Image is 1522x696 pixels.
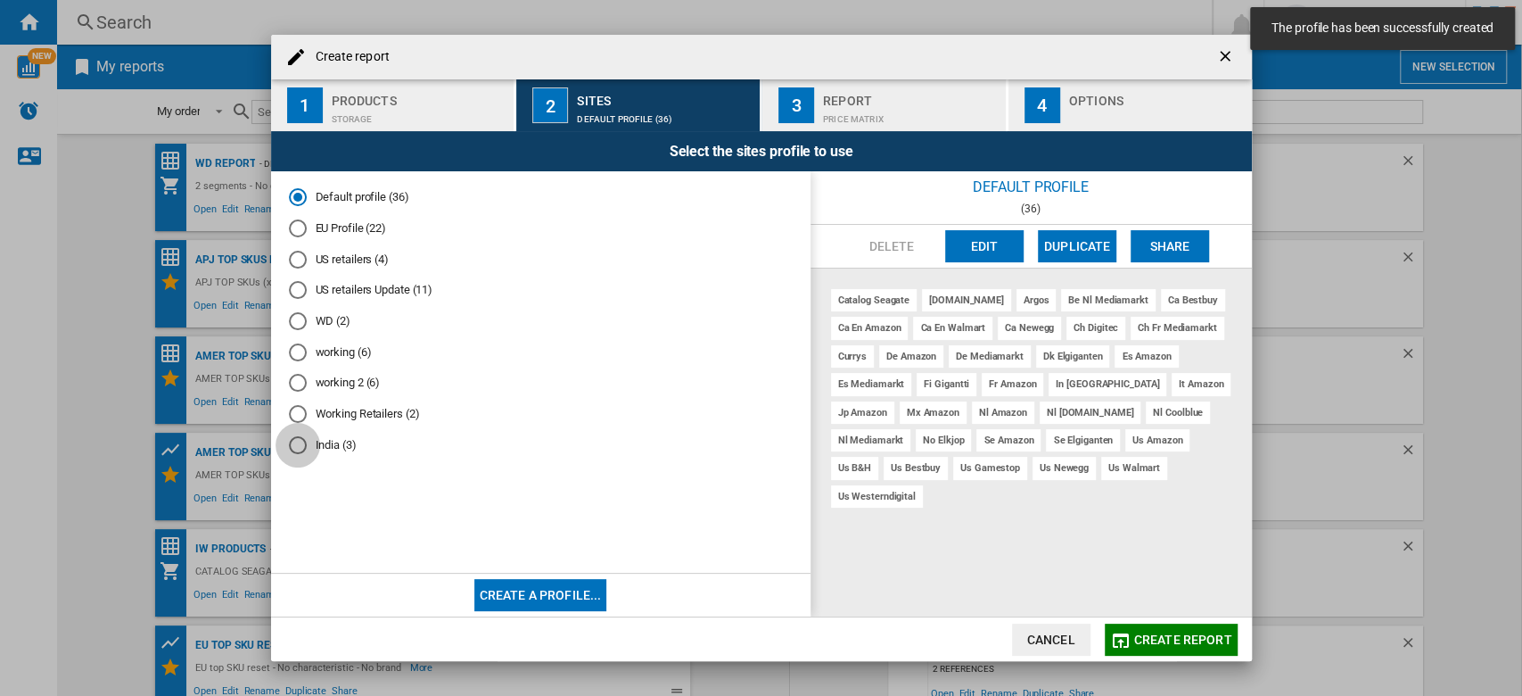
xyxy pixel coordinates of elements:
div: nl mediamarkt [831,429,911,452]
button: getI18NText('BUTTONS.CLOSE_DIALOG') [1209,39,1245,75]
button: Delete [852,230,931,262]
button: Cancel [1012,624,1090,656]
div: ca en walmart [913,317,992,339]
md-radio-button: US retailers Update (11) [289,282,793,299]
div: Price Matrix [823,105,999,124]
md-radio-button: Default profile (36) [289,189,793,206]
button: 4 Options [1008,79,1252,131]
div: [DOMAIN_NAME] [922,289,1011,311]
div: jp amazon [831,402,894,424]
div: es mediamarkt [831,373,912,395]
div: mx amazon [900,402,967,424]
span: Create report [1134,633,1232,647]
button: 2 Sites Default profile (36) [516,79,761,131]
button: Edit [945,230,1024,262]
div: us b&h [831,457,878,479]
div: ch fr mediamarkt [1131,317,1223,339]
div: Products [332,87,507,105]
div: Options [1069,87,1245,105]
div: Report [823,87,999,105]
div: us westerndigital [831,485,923,508]
md-radio-button: India (3) [289,436,793,453]
div: ca newegg [998,317,1061,339]
button: Create a profile... [474,579,607,611]
button: Share [1131,230,1209,262]
div: us bestbuy [884,457,948,479]
div: Select the sites profile to use [271,131,1252,171]
div: se amazon [976,429,1041,452]
div: 2 [532,87,568,123]
div: catalog seagate [831,289,917,311]
div: it amazon [1172,373,1230,395]
div: de amazon [879,345,943,368]
div: Default profile (36) [577,105,753,124]
div: nl [DOMAIN_NAME] [1040,402,1140,424]
md-radio-button: US retailers (4) [289,251,793,268]
button: 3 Report Price Matrix [762,79,1008,131]
div: no elkjop [916,429,971,452]
span: The profile has been successfully created [1266,20,1499,37]
div: es amazon [1115,345,1178,368]
div: ca en amazon [831,317,909,339]
div: us gamestop [953,457,1027,479]
div: currys [831,345,874,368]
div: dk elgiganten [1036,345,1110,368]
div: argos [1016,289,1057,311]
div: fr amazon [982,373,1043,395]
md-radio-button: working 2 (6) [289,375,793,392]
div: 3 [778,87,814,123]
div: de mediamarkt [949,345,1031,368]
div: ca bestbuy [1161,289,1225,311]
div: nl amazon [972,402,1034,424]
div: Sites [577,87,753,105]
div: us amazon [1125,429,1189,452]
md-radio-button: WD (2) [289,313,793,330]
button: Duplicate [1038,230,1116,262]
div: se elgiganten [1046,429,1120,452]
md-radio-button: EU Profile (22) [289,220,793,237]
ng-md-icon: getI18NText('BUTTONS.CLOSE_DIALOG') [1216,47,1238,69]
div: Storage [332,105,507,124]
button: 1 Products Storage [271,79,516,131]
div: in [GEOGRAPHIC_DATA] [1049,373,1166,395]
div: us walmart [1101,457,1167,479]
div: (36) [810,203,1252,215]
div: 4 [1024,87,1060,123]
h4: Create report [307,48,390,66]
md-radio-button: working (6) [289,344,793,360]
div: 1 [287,87,323,123]
div: fi gigantti [917,373,976,395]
div: ch digitec [1066,317,1125,339]
div: us newegg [1032,457,1096,479]
div: be nl mediamarkt [1061,289,1155,311]
div: nl coolblue [1146,402,1210,424]
div: Default profile [810,171,1252,203]
button: Create report [1105,624,1238,656]
md-radio-button: Working Retailers (2) [289,406,793,423]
